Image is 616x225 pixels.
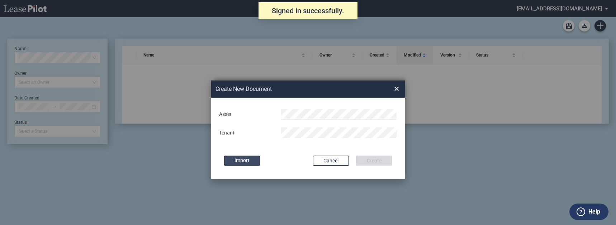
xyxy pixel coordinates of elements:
button: Create [356,156,392,166]
div: Signed in successfully. [259,2,357,19]
div: Tenant [215,129,277,137]
span: × [394,83,399,94]
button: Cancel [313,156,349,166]
label: Help [588,207,600,216]
h2: Create New Document [215,85,368,93]
div: Asset [215,111,277,118]
label: Import [224,156,260,166]
md-dialog: Create New ... [211,80,405,179]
